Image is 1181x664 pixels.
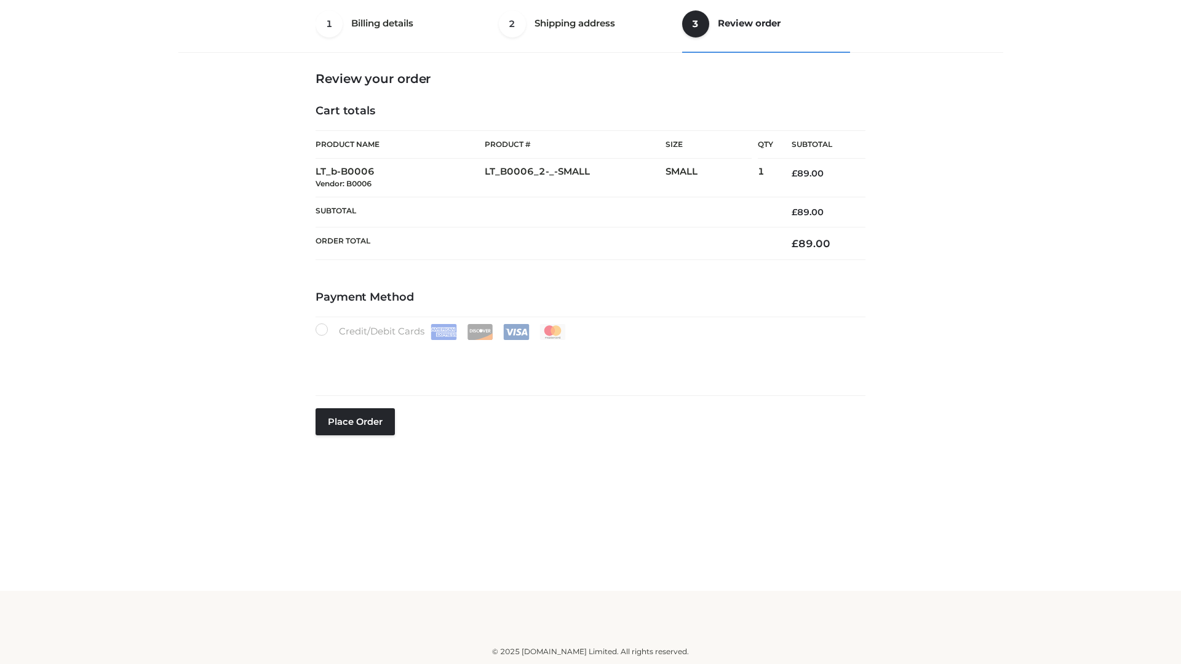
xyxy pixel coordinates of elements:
bdi: 89.00 [792,237,830,250]
div: © 2025 [DOMAIN_NAME] Limited. All rights reserved. [183,646,998,658]
img: Mastercard [539,324,566,340]
th: Subtotal [773,131,865,159]
th: Order Total [316,227,773,260]
bdi: 89.00 [792,207,824,218]
label: Credit/Debit Cards [316,323,567,340]
td: LT_B0006_2-_-SMALL [485,159,666,197]
th: Product Name [316,130,485,159]
button: Place order [316,408,395,435]
th: Product # [485,130,666,159]
h4: Payment Method [316,291,865,304]
small: Vendor: B0006 [316,179,372,188]
bdi: 89.00 [792,168,824,179]
h4: Cart totals [316,105,865,118]
th: Qty [758,130,773,159]
h3: Review your order [316,71,865,86]
td: SMALL [666,159,758,197]
span: £ [792,207,797,218]
img: Discover [467,324,493,340]
img: Amex [431,324,457,340]
iframe: Secure payment input frame [313,338,863,382]
img: Visa [503,324,530,340]
th: Size [666,131,752,159]
span: £ [792,168,797,179]
td: LT_b-B0006 [316,159,485,197]
span: £ [792,237,798,250]
th: Subtotal [316,197,773,227]
td: 1 [758,159,773,197]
